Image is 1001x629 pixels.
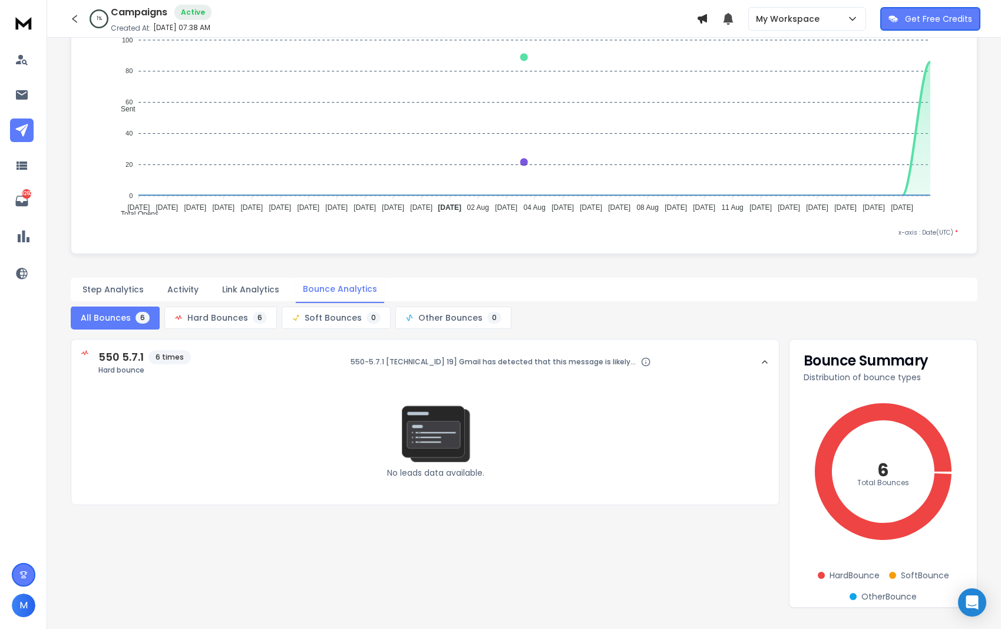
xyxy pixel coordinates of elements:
tspan: [DATE] [269,203,291,212]
tspan: 0 [129,192,133,199]
img: logo [12,12,35,34]
tspan: [DATE] [184,203,206,212]
span: Other Bounces [418,312,483,324]
span: All Bounces [81,312,131,324]
div: 550 5.7.16 timesHard bounce550-5.7.1 [TECHNICAL_ID] 19] Gmail has detected that this message is l... [71,384,779,505]
button: 550 5.7.16 timesHard bounce550-5.7.1 [TECHNICAL_ID] 19] Gmail has detected that this message is l... [71,340,779,384]
tspan: [DATE] [382,203,404,212]
tspan: [DATE] [156,203,178,212]
tspan: 02 Aug [467,203,488,212]
span: 0 [366,312,381,324]
button: Get Free Credits [880,7,980,31]
tspan: 11 Aug [721,203,743,212]
tspan: 80 [125,68,133,75]
span: Soft Bounce [901,569,949,581]
tspan: 100 [122,37,133,44]
button: Activity [160,276,206,302]
p: [DATE] 07:38 AM [153,23,210,32]
p: 1 % [97,15,102,22]
tspan: [DATE] [438,203,461,212]
button: Bounce Analytics [296,276,384,303]
button: M [12,594,35,617]
tspan: [DATE] [778,203,800,212]
tspan: [DATE] [495,203,517,212]
h1: Campaigns [111,5,167,19]
tspan: [DATE] [608,203,630,212]
span: Other Bounce [861,591,917,602]
tspan: 04 Aug [523,203,545,212]
span: 6 times [148,350,191,364]
button: Link Analytics [215,276,286,302]
p: Created At: [111,24,151,33]
tspan: [DATE] [580,203,602,212]
span: 550 5.7.1 [98,349,144,365]
button: Step Analytics [75,276,151,302]
span: Hard bounce [98,365,191,375]
tspan: [DATE] [749,203,772,212]
p: x-axis : Date(UTC) [90,228,958,237]
tspan: [DATE] [806,203,828,212]
tspan: 20 [125,161,133,168]
span: Hard Bounce [830,569,880,581]
tspan: [DATE] [834,203,857,212]
a: 8260 [10,189,34,213]
span: 0 [487,312,501,324]
tspan: [DATE] [891,203,913,212]
text: Total Bounces [857,477,909,488]
span: 550-5.7.1 [TECHNICAL_ID] 19] Gmail has detected that this message is likely 550-5.7.1 suspicious ... [351,357,637,367]
span: Soft Bounces [305,312,362,324]
h3: Bounce Summary [804,354,963,368]
p: My Workspace [756,13,824,25]
tspan: [DATE] [297,203,319,212]
span: Hard Bounces [187,312,248,324]
div: Open Intercom Messenger [958,588,986,617]
tspan: [DATE] [410,203,432,212]
p: 8260 [22,189,31,199]
tspan: [DATE] [325,203,348,212]
text: 6 [877,457,889,483]
tspan: [DATE] [127,203,150,212]
tspan: 40 [125,130,133,137]
tspan: 60 [125,98,133,106]
tspan: [DATE] [665,203,687,212]
div: Active [174,5,212,20]
tspan: [DATE] [240,203,263,212]
span: No leads data available. [387,467,484,479]
tspan: [DATE] [693,203,715,212]
tspan: 08 Aug [636,203,658,212]
span: 6 [253,312,267,324]
p: Get Free Credits [905,13,972,25]
p: Distribution of bounce types [804,371,963,383]
tspan: [DATE] [863,203,885,212]
tspan: [DATE] [212,203,234,212]
span: Sent [112,105,136,113]
span: Total Opens [112,210,158,218]
span: 6 [136,312,150,324]
tspan: [DATE] [354,203,376,212]
tspan: [DATE] [551,203,574,212]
